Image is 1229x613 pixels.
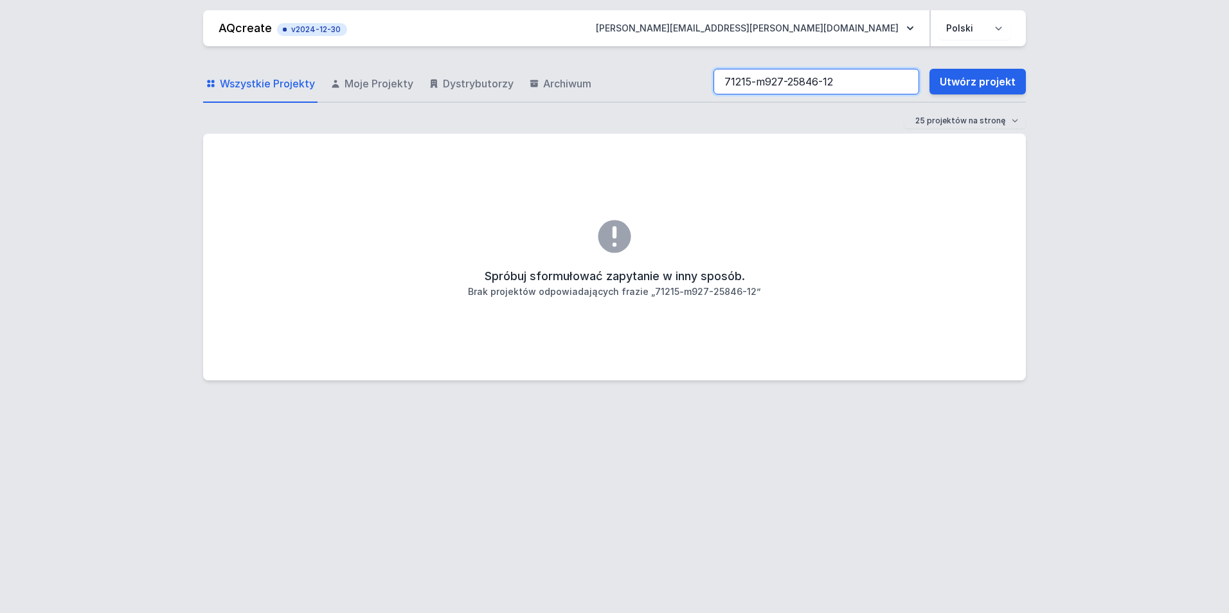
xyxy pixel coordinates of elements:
[526,66,594,103] a: Archiwum
[203,66,318,103] a: Wszystkie Projekty
[468,285,761,298] h3: Brak projektów odpowiadających frazie „71215-m927-25846-12”
[543,76,591,91] span: Archiwum
[713,69,919,94] input: Szukaj wśród projektów i wersji...
[220,76,315,91] span: Wszystkie Projekty
[219,21,272,35] a: AQcreate
[586,17,924,40] button: [PERSON_NAME][EMAIL_ADDRESS][PERSON_NAME][DOMAIN_NAME]
[938,17,1010,40] select: Wybierz język
[345,76,413,91] span: Moje Projekty
[929,69,1026,94] a: Utwórz projekt
[283,24,341,35] span: v2024-12-30
[443,76,514,91] span: Dystrybutorzy
[485,267,745,285] h2: Spróbuj sformułować zapytanie w inny sposób.
[277,21,347,36] button: v2024-12-30
[426,66,516,103] a: Dystrybutorzy
[328,66,416,103] a: Moje Projekty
